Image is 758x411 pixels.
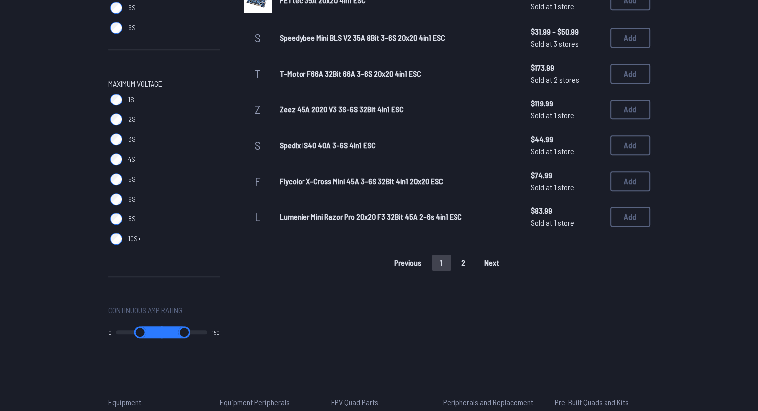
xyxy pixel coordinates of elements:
span: Sold at 2 stores [531,74,603,86]
span: T-Motor F66A 32Bit 66A 3-6S 20x20 4in1 ESC [280,69,421,78]
p: Pre-Built Quads and Kits [555,396,650,408]
span: 6S [128,194,136,204]
span: 10S+ [128,234,141,244]
span: 5S [128,3,136,13]
p: Equipment [108,396,204,408]
a: S [244,24,272,52]
span: 1S [128,95,134,104]
button: Add [610,100,650,119]
span: Z [255,102,260,116]
span: Next [484,259,499,267]
span: 2S [128,114,136,124]
a: T [244,60,272,88]
span: Continuous Amp Rating [108,305,182,316]
a: Speedybee Mini BLS V2 35A 8Bit 3-6S 20x20 4in1 ESC [280,32,515,44]
a: Z [244,96,272,123]
p: Equipment Peripherals [220,396,315,408]
span: L [255,209,261,224]
span: 6S [128,23,136,33]
span: $44.99 [531,133,603,145]
input: 3S [110,133,122,145]
a: Spedix IS40 40A 3-6S 4in1 ESC [280,139,515,151]
span: Sold at 1 store [531,181,603,193]
span: Zeez 45A 2020 V3 3S-6S 32Bit 4in1 ESC [280,104,404,114]
a: Zeez 45A 2020 V3 3S-6S 32Bit 4in1 ESC [280,103,515,115]
span: $83.99 [531,205,603,217]
a: T-Motor F66A 32Bit 66A 3-6S 20x20 4in1 ESC [280,68,515,80]
button: 1 [432,255,451,271]
output: 150 [212,328,220,336]
span: Sold at 1 store [531,109,603,121]
span: F [255,174,261,188]
span: $119.99 [531,98,603,109]
a: Flycolor X-Cross Mini 45A 3-6S 32Bit 4in1 20x20 ESC [280,175,515,187]
input: 8S [110,213,122,225]
span: Lumenier Mini Razor Pro 20x20 F3 32Bit 45A 2-6s 4in1 ESC [280,212,462,221]
span: S [255,138,261,152]
span: 4S [128,154,135,164]
span: Sold at 3 stores [531,38,603,50]
span: Sold at 1 store [531,145,603,157]
button: Add [610,171,650,191]
a: F [244,167,272,195]
input: 5S [110,2,122,14]
a: L [244,203,272,231]
span: 8S [128,214,136,224]
span: $173.99 [531,62,603,74]
button: Add [610,28,650,48]
input: 10S+ [110,233,122,245]
input: 5S [110,173,122,185]
span: Sold at 1 store [531,217,603,229]
a: S [244,131,272,159]
span: $74.99 [531,169,603,181]
button: Add [610,64,650,84]
span: T [255,66,261,81]
span: 3S [128,134,136,144]
input: 2S [110,113,122,125]
input: 6S [110,22,122,34]
input: 6S [110,193,122,205]
p: FPV Quad Parts [331,396,427,408]
span: 5S [128,174,136,184]
span: Flycolor X-Cross Mini 45A 3-6S 32Bit 4in1 20x20 ESC [280,176,443,186]
span: Speedybee Mini BLS V2 35A 8Bit 3-6S 20x20 4in1 ESC [280,33,445,42]
a: Lumenier Mini Razor Pro 20x20 F3 32Bit 45A 2-6s 4in1 ESC [280,211,515,223]
button: Next [476,255,508,271]
span: Spedix IS40 40A 3-6S 4in1 ESC [280,140,376,150]
button: Add [610,135,650,155]
output: 0 [108,328,112,336]
span: Maximum Voltage [108,78,162,90]
span: Sold at 1 store [531,0,603,12]
input: 4S [110,153,122,165]
button: 2 [453,255,474,271]
span: $31.99 - $50.99 [531,26,603,38]
span: S [255,30,261,45]
input: 1S [110,94,122,105]
button: Add [610,207,650,227]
